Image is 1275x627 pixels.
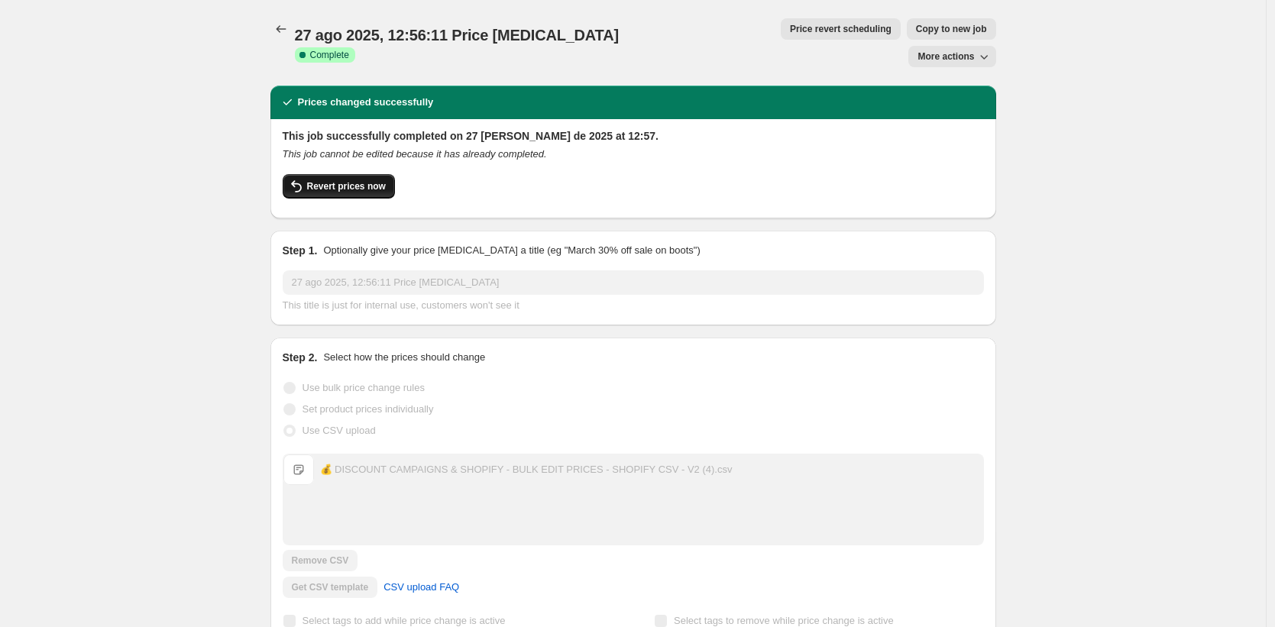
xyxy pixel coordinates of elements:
button: Price change jobs [270,18,292,40]
span: CSV upload FAQ [383,580,459,595]
h2: Prices changed successfully [298,95,434,110]
button: Revert prices now [283,174,395,199]
span: Set product prices individually [303,403,434,415]
div: 💰 DISCOUNT CAMPAIGNS & SHOPIFY - BULK EDIT PRICES - SHOPIFY CSV - V2 (4).csv [320,462,733,477]
span: Select tags to remove while price change is active [674,615,894,626]
input: 30% off holiday sale [283,270,984,295]
span: This title is just for internal use, customers won't see it [283,299,519,311]
h2: This job successfully completed on 27 [PERSON_NAME] de 2025 at 12:57. [283,128,984,144]
button: Copy to new job [907,18,996,40]
span: Use CSV upload [303,425,376,436]
i: This job cannot be edited because it has already completed. [283,148,547,160]
span: Use bulk price change rules [303,382,425,393]
button: Price revert scheduling [781,18,901,40]
span: Select tags to add while price change is active [303,615,506,626]
h2: Step 1. [283,243,318,258]
span: Price revert scheduling [790,23,892,35]
a: CSV upload FAQ [374,575,468,600]
button: More actions [908,46,995,67]
p: Select how the prices should change [323,350,485,365]
p: Optionally give your price [MEDICAL_DATA] a title (eg "March 30% off sale on boots") [323,243,700,258]
span: More actions [917,50,974,63]
span: Complete [310,49,349,61]
span: Revert prices now [307,180,386,192]
span: Copy to new job [916,23,987,35]
h2: Step 2. [283,350,318,365]
span: 27 ago 2025, 12:56:11 Price [MEDICAL_DATA] [295,27,619,44]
